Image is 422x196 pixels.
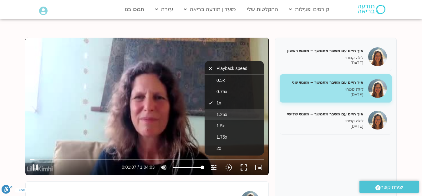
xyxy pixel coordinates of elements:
span: יצירת קשר [381,183,403,192]
p: [DATE] [285,61,364,66]
a: עזרה [152,3,176,15]
h5: איך חיים עם משבר מתמשך – מפגש שני [285,80,364,85]
p: לילה קמחי [285,87,364,92]
img: תודעה בריאה [358,5,385,14]
img: איך חיים עם משבר מתמשך – מפגש ראשון [368,47,387,66]
a: תמכו בנו [122,3,147,15]
h5: איך חיים עם משבר מתמשך – מפגש ראשון [285,48,364,54]
p: לילה קמחי [285,55,364,61]
img: איך חיים עם משבר מתמשך – מפגש שני [368,79,387,98]
a: יצירת קשר [359,181,419,193]
p: [DATE] [285,124,364,129]
p: [DATE] [285,92,364,98]
a: ההקלטות שלי [244,3,281,15]
p: לילה קמחי [285,119,364,124]
h5: איך חיים עם משבר מתמשך – מפגש שלישי [285,111,364,117]
a: מועדון תודעה בריאה [181,3,239,15]
a: קורסים ופעילות [286,3,332,15]
img: איך חיים עם משבר מתמשך – מפגש שלישי [368,111,387,130]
